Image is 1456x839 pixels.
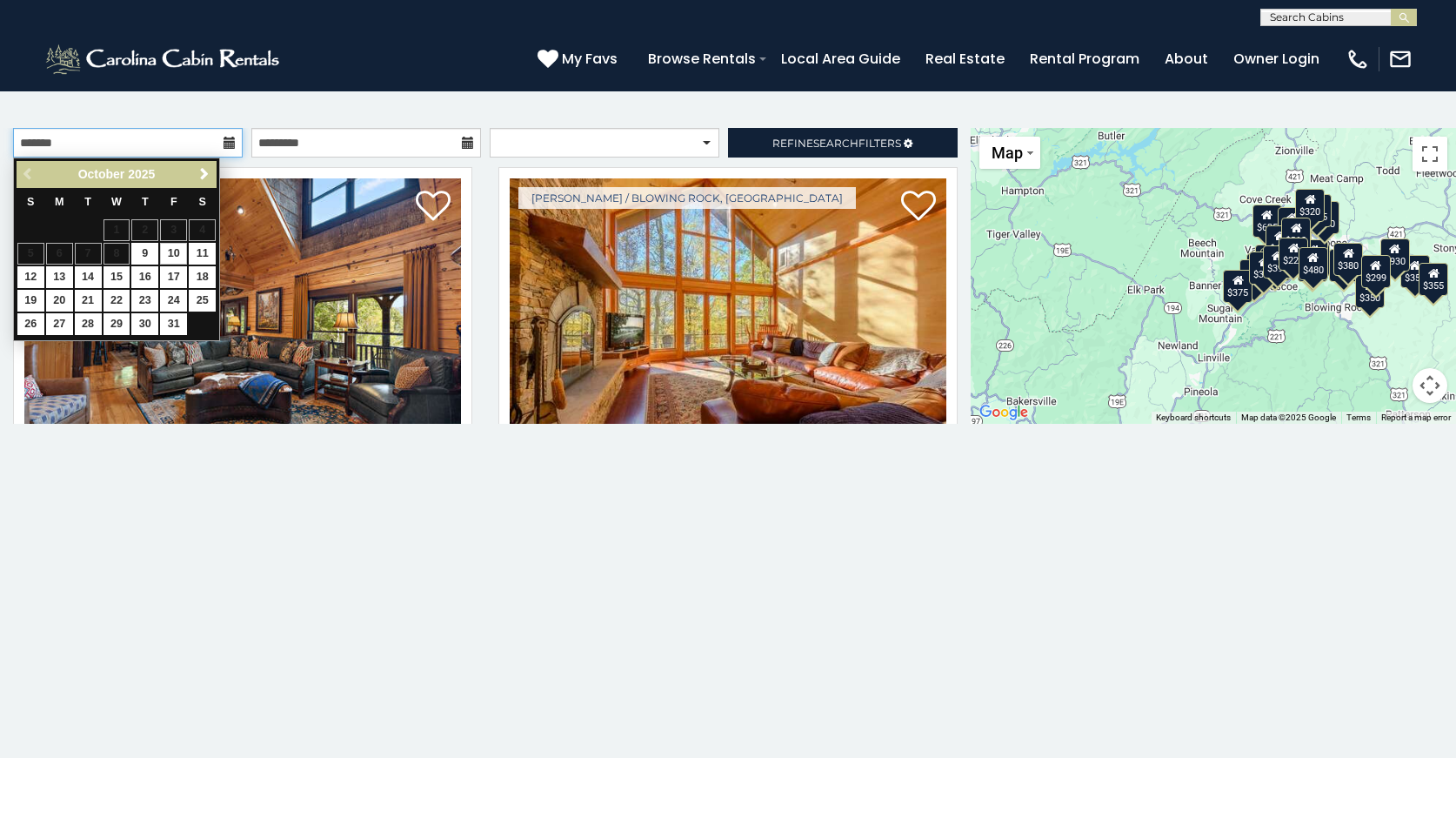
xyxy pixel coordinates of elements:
[510,178,946,471] img: Antler Ridge
[772,137,901,150] span: Refine Filters
[1419,263,1448,296] div: $355
[1388,47,1413,71] img: mail-regular-white.png
[1279,238,1308,271] div: $225
[1361,255,1391,288] div: $299
[43,42,284,77] img: White-1-2.png
[199,196,206,208] span: Saturday
[1400,255,1430,288] div: $355
[1329,249,1359,282] div: $695
[84,196,91,208] span: Tuesday
[1239,259,1269,292] div: $330
[975,401,1032,424] img: Google
[75,266,102,288] a: 14
[1299,239,1328,272] div: $395
[518,187,856,209] a: [PERSON_NAME] / Blowing Rock, [GEOGRAPHIC_DATA]
[1278,207,1307,240] div: $565
[189,243,216,265] a: 11
[1346,413,1371,422] a: Terms (opens in new tab)
[75,290,102,312] a: 21
[1241,413,1336,422] span: Map data ©2025 Google
[1249,252,1279,285] div: $325
[104,266,130,288] a: 15
[17,290,44,312] a: 19
[1281,218,1311,251] div: $210
[1252,205,1282,238] div: $635
[160,243,187,265] a: 10
[1223,270,1252,303] div: $375
[917,44,1013,74] a: Real Estate
[1413,368,1447,403] button: Map camera controls
[813,137,858,150] span: Search
[197,167,211,181] span: Next
[131,313,158,335] a: 30
[772,44,909,74] a: Local Area Guide
[1021,44,1148,74] a: Rental Program
[189,266,216,288] a: 18
[979,137,1040,169] button: Change map style
[1380,238,1410,272] div: $930
[142,196,149,208] span: Thursday
[728,128,958,158] a: RefineSearchFilters
[128,167,155,181] span: 2025
[538,48,622,70] a: My Favs
[55,196,64,208] span: Monday
[510,178,946,471] a: Antler Ridge from $480 daily
[27,196,34,208] span: Sunday
[104,313,130,335] a: 29
[46,290,73,312] a: 20
[639,44,765,74] a: Browse Rentals
[1333,243,1363,276] div: $380
[111,196,122,208] span: Wednesday
[46,313,73,335] a: 27
[1263,245,1292,279] div: $395
[992,144,1023,162] span: Map
[46,266,73,288] a: 13
[189,290,216,312] a: 25
[75,313,102,335] a: 28
[193,164,215,185] a: Next
[170,196,177,208] span: Friday
[1381,413,1451,422] a: Report a map error
[160,290,187,312] a: 24
[104,290,130,312] a: 22
[1413,137,1447,171] button: Toggle fullscreen view
[78,167,125,181] span: October
[131,243,158,265] a: 9
[160,266,187,288] a: 17
[1156,412,1231,424] button: Keyboard shortcuts
[24,178,461,471] img: Diamond Creek Lodge
[17,313,44,335] a: 26
[975,401,1032,424] a: Open this area in Google Maps (opens a new window)
[1266,225,1295,258] div: $410
[24,178,461,471] a: Diamond Creek Lodge from $349 daily
[1156,44,1217,74] a: About
[562,48,618,70] span: My Favs
[160,313,187,335] a: 31
[1346,47,1370,71] img: phone-regular-white.png
[1355,275,1385,308] div: $350
[131,266,158,288] a: 16
[1225,44,1328,74] a: Owner Login
[901,189,936,225] a: Add to favorites
[1295,189,1325,222] div: $320
[131,290,158,312] a: 23
[1298,247,1327,280] div: $480
[416,189,451,225] a: Add to favorites
[17,266,44,288] a: 12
